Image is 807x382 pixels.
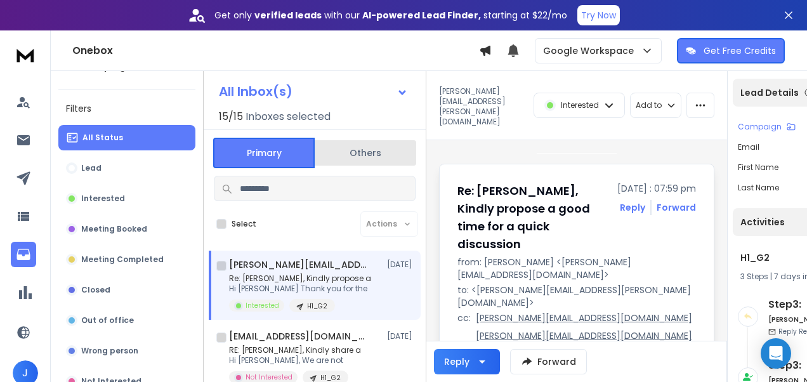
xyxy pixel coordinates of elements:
[387,260,416,270] p: [DATE]
[232,219,256,229] label: Select
[476,329,692,342] p: [PERSON_NAME][EMAIL_ADDRESS][DOMAIN_NAME]
[738,122,782,132] p: Campaign
[738,122,796,132] button: Campaign
[362,9,481,22] strong: AI-powered Lead Finder,
[229,330,369,343] h1: [EMAIL_ADDRESS][DOMAIN_NAME]
[219,85,292,98] h1: All Inbox(s)
[581,9,616,22] p: Try Now
[307,301,327,311] p: H1_G2
[315,139,416,167] button: Others
[219,109,243,124] span: 15 / 15
[246,301,279,310] p: Interested
[209,79,418,104] button: All Inbox(s)
[81,346,138,356] p: Wrong person
[58,100,195,117] h3: Filters
[740,86,799,99] p: Lead Details
[214,9,567,22] p: Get only with our starting at $22/mo
[434,349,500,374] button: Reply
[213,138,315,168] button: Primary
[58,186,195,211] button: Interested
[81,163,102,173] p: Lead
[246,372,292,382] p: Not Interested
[229,345,361,355] p: RE: [PERSON_NAME], Kindly share a
[543,44,639,57] p: Google Workspace
[677,38,785,63] button: Get Free Credits
[82,133,123,143] p: All Status
[246,109,331,124] h3: Inboxes selected
[58,247,195,272] button: Meeting Completed
[620,201,645,214] button: Reply
[457,284,696,309] p: to: <[PERSON_NAME][EMAIL_ADDRESS][PERSON_NAME][DOMAIN_NAME]>
[444,355,469,368] div: Reply
[81,315,134,326] p: Out of office
[738,162,778,173] p: First Name
[510,349,587,374] button: Forward
[457,256,696,281] p: from: [PERSON_NAME] <[PERSON_NAME][EMAIL_ADDRESS][DOMAIN_NAME]>
[81,224,147,234] p: Meeting Booked
[58,308,195,333] button: Out of office
[254,9,322,22] strong: verified leads
[617,182,696,195] p: [DATE] : 07:59 pm
[72,43,479,58] h1: Onebox
[81,285,110,295] p: Closed
[229,355,361,366] p: Hi [PERSON_NAME], We are not
[636,100,662,110] p: Add to
[577,5,620,25] button: Try Now
[704,44,776,57] p: Get Free Credits
[561,100,599,110] p: Interested
[738,183,779,193] p: Last Name
[476,312,692,324] p: [PERSON_NAME][EMAIL_ADDRESS][DOMAIN_NAME]
[738,142,759,152] p: Email
[81,194,125,204] p: Interested
[58,338,195,364] button: Wrong person
[58,216,195,242] button: Meeting Booked
[740,271,768,282] span: 3 Steps
[657,201,696,214] div: Forward
[439,86,526,127] p: [PERSON_NAME][EMAIL_ADDRESS][PERSON_NAME][DOMAIN_NAME]
[229,284,371,294] p: Hi [PERSON_NAME] Thank you for the
[58,277,195,303] button: Closed
[58,125,195,150] button: All Status
[761,338,791,369] div: Open Intercom Messenger
[13,43,38,67] img: logo
[229,273,371,284] p: Re: [PERSON_NAME], Kindly propose a
[457,312,471,342] p: cc:
[229,258,369,271] h1: [PERSON_NAME][EMAIL_ADDRESS][PERSON_NAME][DOMAIN_NAME]
[58,155,195,181] button: Lead
[81,254,164,265] p: Meeting Completed
[457,182,610,253] h1: Re: [PERSON_NAME], Kindly propose a good time for a quick discussion
[387,331,416,341] p: [DATE]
